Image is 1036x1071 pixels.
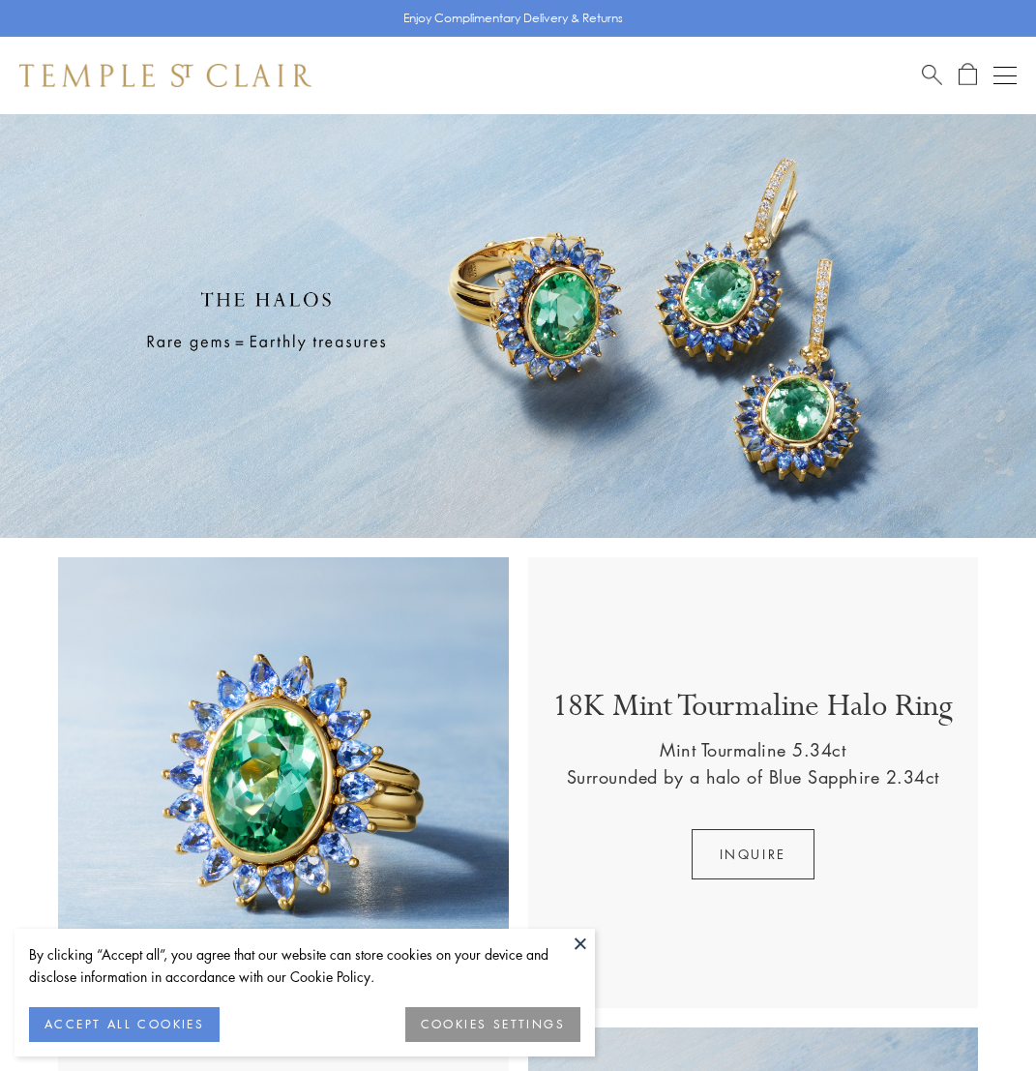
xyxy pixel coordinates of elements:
[939,980,1017,1052] iframe: Gorgias live chat messenger
[567,763,939,790] p: Surrounded by a halo of Blue Sapphire 2.34ct
[993,64,1017,87] button: Open navigation
[959,63,977,87] a: Open Shopping Bag
[29,1007,220,1042] button: ACCEPT ALL COOKIES
[19,64,311,87] img: Temple St. Clair
[660,736,845,763] p: Mint Tourmaline 5.34ct
[405,1007,580,1042] button: COOKIES SETTINGS
[552,686,953,736] p: 18K Mint Tourmaline Halo Ring
[922,63,942,87] a: Search
[692,829,814,879] button: Inquire
[29,943,580,988] div: By clicking “Accept all”, you agree that our website can store cookies on your device and disclos...
[403,9,623,28] p: Enjoy Complimentary Delivery & Returns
